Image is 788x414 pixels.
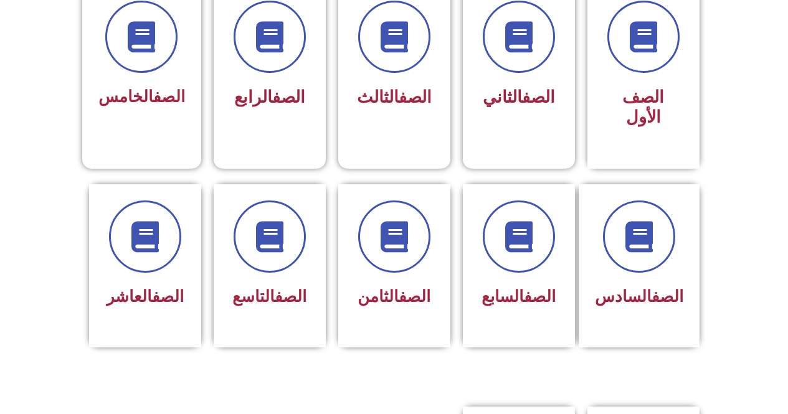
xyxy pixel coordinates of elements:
span: الثاني [483,87,555,107]
span: الثامن [358,287,430,306]
a: الصف [399,287,430,306]
a: الصف [275,287,306,306]
span: السادس [595,287,683,306]
span: التاسع [232,287,306,306]
span: الثالث [357,87,432,107]
span: السابع [482,287,556,306]
a: الصف [153,87,185,106]
span: العاشر [107,287,184,306]
a: الصف [522,87,555,107]
a: الصف [652,287,683,306]
a: الصف [272,87,305,107]
span: الرابع [234,87,305,107]
span: الصف الأول [622,87,664,127]
span: الخامس [98,87,185,106]
a: الصف [152,287,184,306]
a: الصف [524,287,556,306]
a: الصف [399,87,432,107]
